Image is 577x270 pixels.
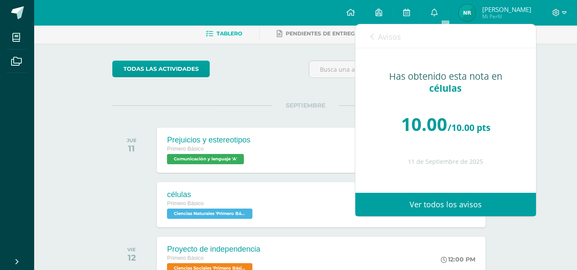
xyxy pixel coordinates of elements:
[167,255,203,261] span: Primero Básico
[127,143,137,154] div: 11
[372,70,519,94] div: Has obtenido esta nota en
[286,30,359,37] span: Pendientes de entrega
[167,146,203,152] span: Primero Básico
[401,112,447,136] span: 10.00
[167,209,252,219] span: Ciencias Naturales 'Primero Básico A'
[309,61,498,78] input: Busca una actividad próxima aquí...
[355,193,536,216] a: Ver todos los avisos
[206,27,242,41] a: Tablero
[459,4,476,21] img: 1627d95f32ca30408c832183417cdb7e.png
[167,245,260,254] div: Proyecto de independencia
[167,154,244,164] span: Comunicación y lenguaje 'A'
[482,13,531,20] span: Mi Perfil
[167,136,250,145] div: Prejuicios y estereotipos
[167,190,255,199] div: células
[378,32,401,42] span: Avisos
[217,30,242,37] span: Tablero
[127,137,137,143] div: JUE
[127,253,136,263] div: 12
[112,61,210,77] a: todas las Actividades
[429,82,462,94] span: células
[448,122,490,134] span: /10.00 pts
[277,27,359,41] a: Pendientes de entrega
[272,102,339,109] span: SEPTIEMBRE
[372,158,519,165] div: 11 de Septiembre de 2025
[167,200,203,206] span: Primero Básico
[127,247,136,253] div: VIE
[441,255,475,263] div: 12:00 PM
[482,5,531,14] span: [PERSON_NAME]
